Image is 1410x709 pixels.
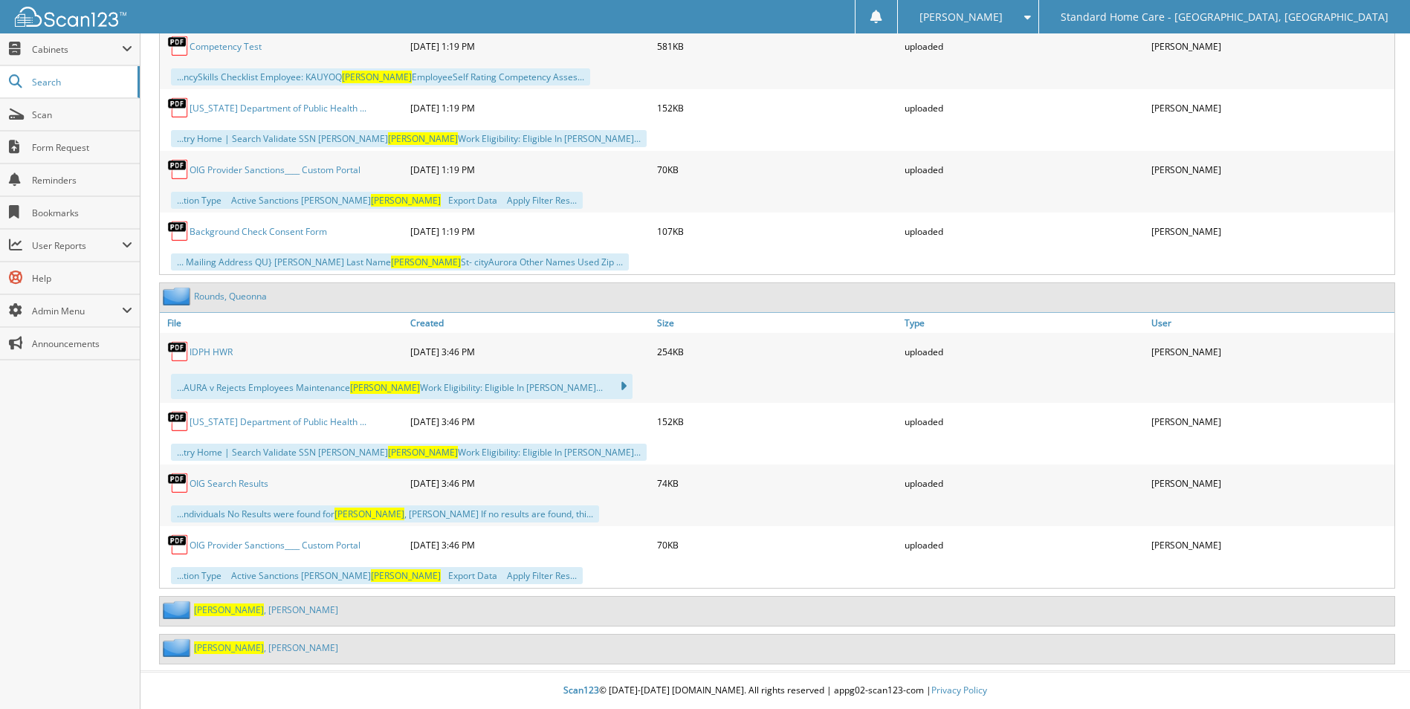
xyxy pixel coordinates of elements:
div: 581KB [653,31,900,61]
a: Competency Test [190,40,262,53]
div: [PERSON_NAME] [1148,468,1394,498]
div: uploaded [901,337,1148,366]
div: [PERSON_NAME] [1148,337,1394,366]
div: 107KB [653,216,900,246]
span: [PERSON_NAME] [194,603,264,616]
span: Bookmarks [32,207,132,219]
div: [DATE] 3:46 PM [407,468,653,498]
a: Background Check Consent Form [190,225,327,238]
span: [PERSON_NAME] [391,256,461,268]
span: [PERSON_NAME] [388,132,458,145]
div: 152KB [653,407,900,436]
span: Announcements [32,337,132,350]
div: 70KB [653,530,900,560]
div: ...tion Type  Active Sanctions [PERSON_NAME]  Export Data  Apply Filter Res... [171,567,583,584]
span: [PERSON_NAME] [194,641,264,654]
span: [PERSON_NAME] [388,446,458,459]
a: Type [901,313,1148,333]
span: [PERSON_NAME] [334,508,404,520]
div: ...try Home | Search Validate SSN [PERSON_NAME] Work Eligibility: Eligible In [PERSON_NAME]... [171,444,647,461]
a: OIG Search Results [190,477,268,490]
div: ...try Home | Search Validate SSN [PERSON_NAME] Work Eligibility: Eligible In [PERSON_NAME]... [171,130,647,147]
div: ...ndividuals No Results were found for , [PERSON_NAME] If no results are found, thi... [171,505,599,522]
img: PDF.png [167,158,190,181]
div: [PERSON_NAME] [1148,155,1394,184]
a: User [1148,313,1394,333]
img: PDF.png [167,472,190,494]
img: PDF.png [167,534,190,556]
span: Standard Home Care - [GEOGRAPHIC_DATA], [GEOGRAPHIC_DATA] [1061,13,1388,22]
a: Rounds, Queonna [194,290,267,302]
a: [PERSON_NAME], [PERSON_NAME] [194,641,338,654]
span: Scan [32,109,132,121]
div: ...tion Type  Active Sanctions [PERSON_NAME]  Export Data  Apply Filter Res... [171,192,583,209]
div: uploaded [901,216,1148,246]
span: User Reports [32,239,122,252]
div: 152KB [653,93,900,123]
div: [DATE] 1:19 PM [407,155,653,184]
div: [DATE] 1:19 PM [407,216,653,246]
span: [PERSON_NAME] [350,381,420,394]
a: [PERSON_NAME], [PERSON_NAME] [194,603,338,616]
span: Search [32,76,130,88]
div: [DATE] 3:46 PM [407,337,653,366]
span: Reminders [32,174,132,187]
span: Admin Menu [32,305,122,317]
a: Size [653,313,900,333]
div: [PERSON_NAME] [1148,216,1394,246]
span: Form Request [32,141,132,154]
div: 74KB [653,468,900,498]
a: [US_STATE] Department of Public Health ... [190,415,366,428]
img: PDF.png [167,410,190,433]
div: [PERSON_NAME] [1148,530,1394,560]
div: [PERSON_NAME] [1148,407,1394,436]
span: Cabinets [32,43,122,56]
div: [DATE] 1:19 PM [407,31,653,61]
img: PDF.png [167,35,190,57]
div: uploaded [901,468,1148,498]
div: [DATE] 3:46 PM [407,530,653,560]
div: uploaded [901,155,1148,184]
div: [PERSON_NAME] [1148,31,1394,61]
div: ...AURA v Rejects Employees Maintenance Work Eligibility: Eligible In [PERSON_NAME]... [171,374,633,399]
div: ...ncySkills Checklist Employee: KAUYOQ EmployeeSelf Rating Competency Asses... [171,68,590,85]
iframe: Chat Widget [1336,638,1410,709]
a: IDPH HWR [190,346,233,358]
a: File [160,313,407,333]
span: Scan123 [563,684,599,696]
span: [PERSON_NAME] [371,194,441,207]
span: [PERSON_NAME] [919,13,1003,22]
img: PDF.png [167,220,190,242]
a: OIG Provider Sanctions____ Custom Portal [190,164,360,176]
div: [DATE] 3:46 PM [407,407,653,436]
img: folder2.png [163,638,194,657]
a: Created [407,313,653,333]
div: © [DATE]-[DATE] [DOMAIN_NAME]. All rights reserved | appg02-scan123-com | [140,673,1410,709]
a: OIG Provider Sanctions____ Custom Portal [190,539,360,551]
div: uploaded [901,31,1148,61]
img: PDF.png [167,340,190,363]
div: ... Mailing Address QU} [PERSON_NAME] Last Name St- cityAurora Other Names Used Zip ... [171,253,629,271]
a: Privacy Policy [931,684,987,696]
div: [PERSON_NAME] [1148,93,1394,123]
div: uploaded [901,93,1148,123]
div: 70KB [653,155,900,184]
img: folder2.png [163,287,194,305]
a: [US_STATE] Department of Public Health ... [190,102,366,114]
span: Help [32,272,132,285]
img: folder2.png [163,600,194,619]
div: uploaded [901,530,1148,560]
div: uploaded [901,407,1148,436]
img: scan123-logo-white.svg [15,7,126,27]
div: [DATE] 1:19 PM [407,93,653,123]
span: [PERSON_NAME] [371,569,441,582]
img: PDF.png [167,97,190,119]
div: 254KB [653,337,900,366]
span: [PERSON_NAME] [342,71,412,83]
